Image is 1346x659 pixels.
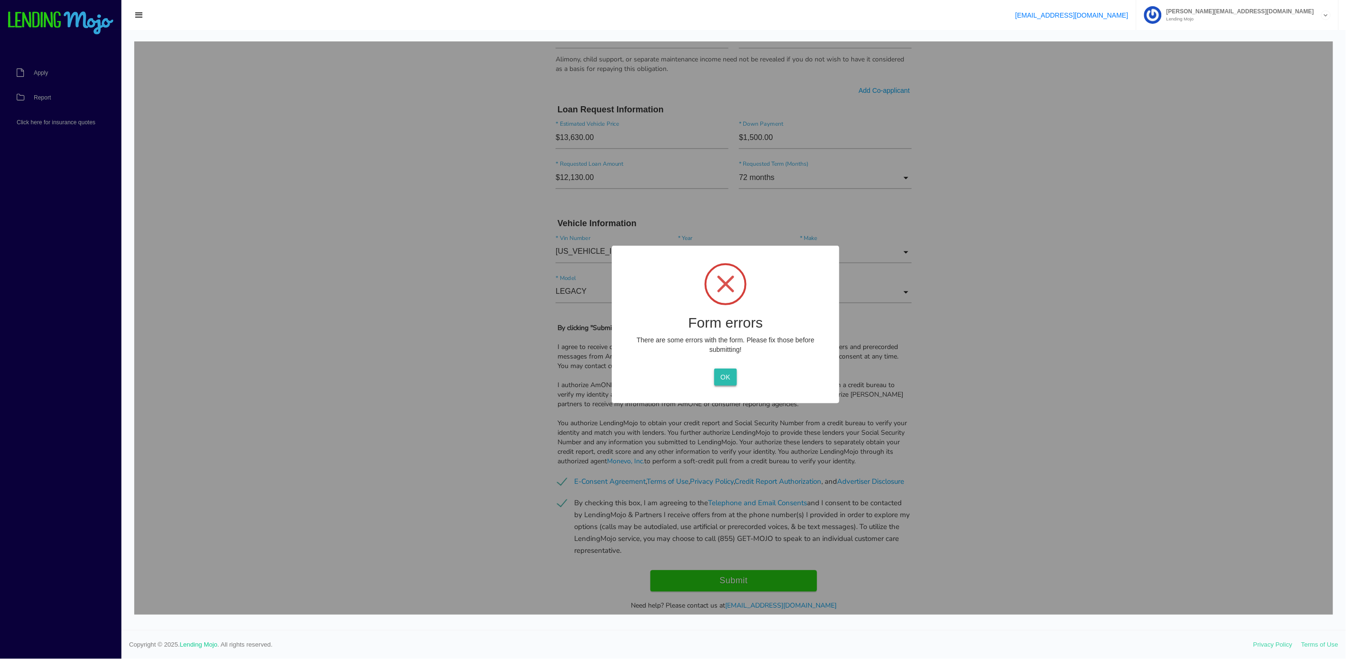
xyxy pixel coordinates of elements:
[17,120,95,125] span: Click here for insurance quotes
[1254,641,1293,648] a: Privacy Policy
[486,273,697,289] h2: Form errors
[1162,17,1314,21] small: Lending Mojo
[1301,641,1338,648] a: Terms of Use
[580,327,602,344] button: OK
[1144,6,1162,24] img: Profile image
[1162,9,1314,14] span: [PERSON_NAME][EMAIL_ADDRESS][DOMAIN_NAME]
[34,95,51,100] span: Report
[34,70,48,76] span: Apply
[486,294,697,313] p: There are some errors with the form. Please fix those before submitting!
[180,641,218,648] a: Lending Mojo
[1016,11,1128,19] a: [EMAIL_ADDRESS][DOMAIN_NAME]
[7,11,114,35] img: logo-small.png
[129,640,1254,649] span: Copyright © 2025. . All rights reserved.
